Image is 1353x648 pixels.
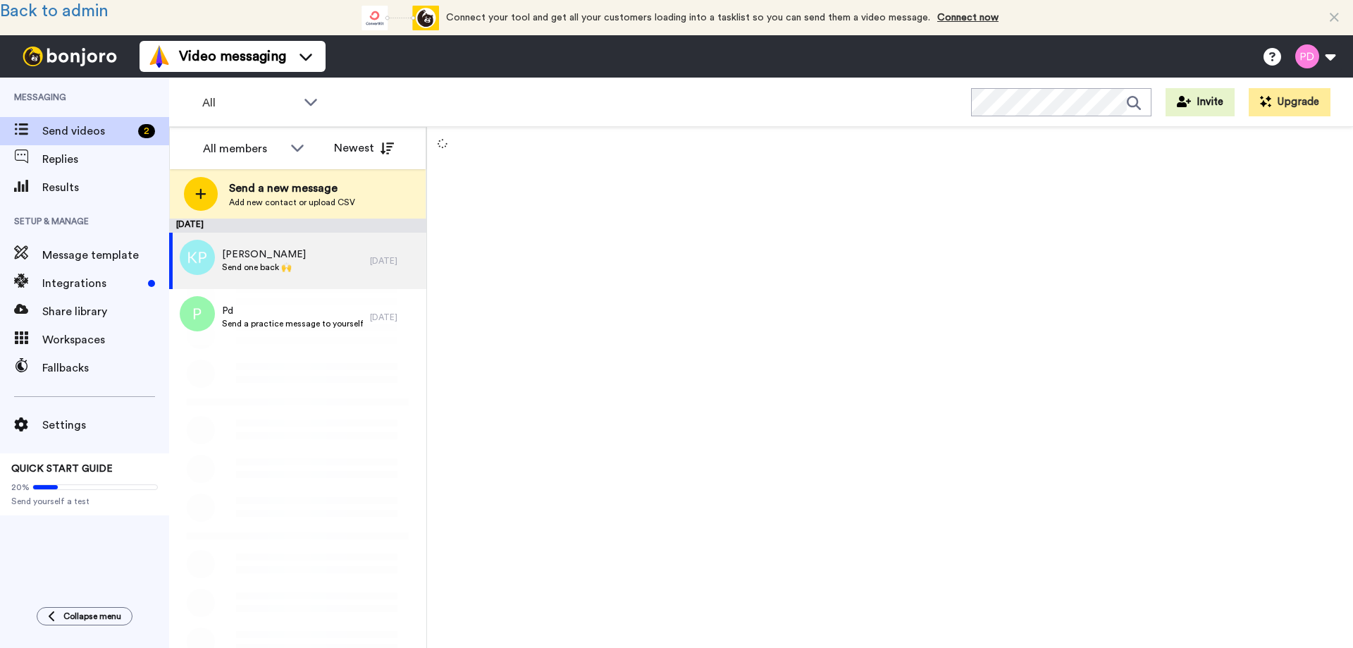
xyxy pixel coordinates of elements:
span: Send yourself a test [11,496,158,507]
span: Message template [42,247,169,264]
span: Send videos [42,123,132,140]
button: Invite [1166,88,1235,116]
img: bj-logo-header-white.svg [17,47,123,66]
span: Connect your tool and get all your customers loading into a tasklist so you can send them a video... [446,13,930,23]
a: Connect now [937,13,999,23]
span: Results [42,179,169,196]
span: Share library [42,303,169,320]
button: Collapse menu [37,607,132,625]
div: animation [362,6,439,30]
span: All [202,94,297,111]
button: Newest [323,134,404,162]
span: Send a new message [229,180,355,197]
span: Integrations [42,275,142,292]
span: Workspaces [42,331,169,348]
span: Collapse menu [63,611,121,622]
span: [PERSON_NAME] [222,247,306,262]
span: Replies [42,151,169,168]
img: p.png [180,296,215,331]
span: Settings [42,417,169,434]
span: Video messaging [179,47,286,66]
div: All members [203,140,283,157]
div: 2 [138,124,155,138]
div: [DATE] [370,255,419,267]
span: QUICK START GUIDE [11,464,113,474]
div: [DATE] [370,312,419,323]
span: Send a practice message to yourself [222,318,363,329]
span: Add new contact or upload CSV [229,197,355,208]
img: kp.png [180,240,215,275]
button: Upgrade [1249,88,1330,116]
img: vm-color.svg [148,45,171,68]
span: 20% [11,482,30,493]
span: Fallbacks [42,360,169,377]
span: Send one back 🙌 [222,262,306,273]
div: [DATE] [169,219,426,233]
span: Pd [222,304,363,318]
